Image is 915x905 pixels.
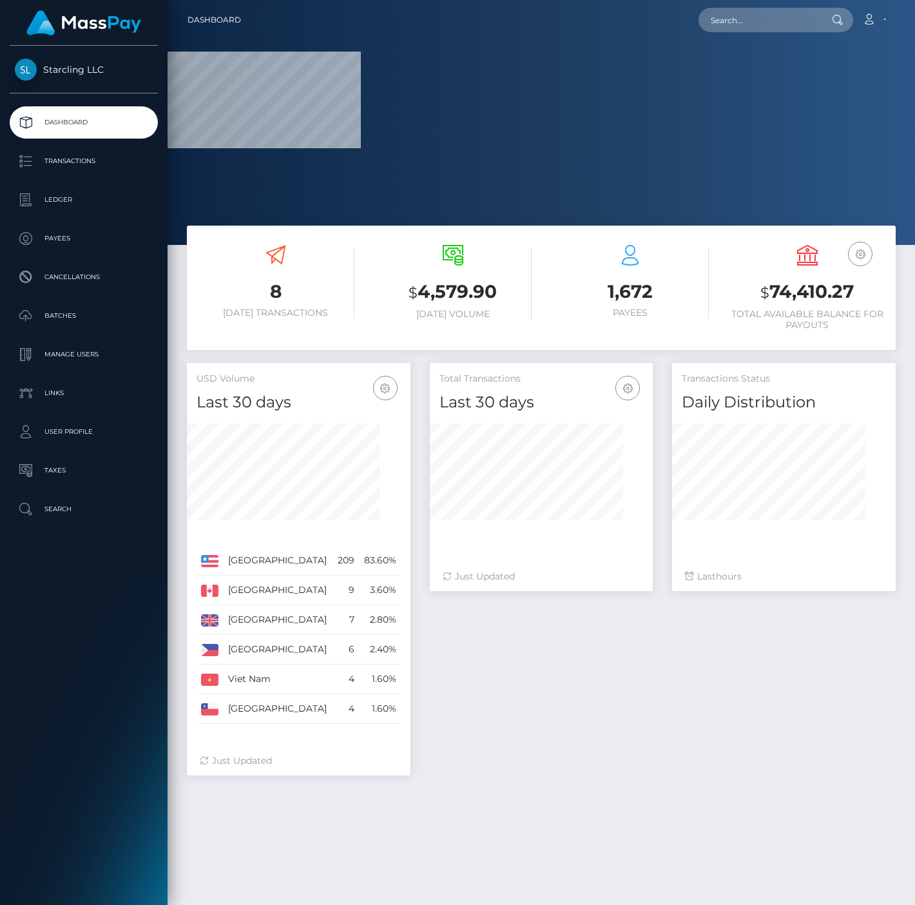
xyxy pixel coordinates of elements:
p: Transactions [15,151,153,171]
p: Cancellations [15,268,153,287]
td: 1.60% [359,665,401,694]
h4: Daily Distribution [682,391,886,414]
p: Search [15,500,153,519]
div: Just Updated [443,570,640,583]
p: Ledger [15,190,153,209]
td: [GEOGRAPHIC_DATA] [224,576,332,605]
h5: Total Transactions [439,373,644,385]
p: Taxes [15,461,153,480]
td: [GEOGRAPHIC_DATA] [224,694,332,724]
a: Batches [10,300,158,332]
h4: Last 30 days [197,391,401,414]
img: MassPay Logo [26,10,141,35]
span: Starcling LLC [10,64,158,75]
h6: [DATE] Volume [374,309,532,320]
td: 7 [332,605,359,635]
input: Search... [698,8,820,32]
a: Taxes [10,454,158,487]
td: 2.40% [359,635,401,665]
div: Just Updated [200,754,398,768]
td: 4 [332,665,359,694]
p: Links [15,384,153,403]
a: User Profile [10,416,158,448]
td: 9 [332,576,359,605]
img: VN.png [201,674,218,685]
h3: 74,410.27 [728,279,886,306]
a: Links [10,377,158,409]
img: Starcling LLC [15,59,37,81]
h3: 4,579.90 [374,279,532,306]
a: Manage Users [10,338,158,371]
td: 83.60% [359,546,401,576]
img: GB.png [201,614,218,626]
a: Ledger [10,184,158,216]
td: 2.80% [359,605,401,635]
a: Dashboard [188,6,241,34]
h3: 8 [197,279,354,304]
img: PH.png [201,644,218,656]
a: Dashboard [10,106,158,139]
p: User Profile [15,422,153,442]
p: Dashboard [15,113,153,132]
a: Transactions [10,145,158,177]
td: Viet Nam [224,665,332,694]
h5: USD Volume [197,373,401,385]
td: 209 [332,546,359,576]
img: CL.png [201,703,218,715]
div: Last hours [685,570,883,583]
a: Payees [10,222,158,255]
small: $ [409,284,418,302]
td: [GEOGRAPHIC_DATA] [224,635,332,665]
a: Search [10,493,158,525]
img: CA.png [201,585,218,596]
td: 1.60% [359,694,401,724]
td: [GEOGRAPHIC_DATA] [224,546,332,576]
p: Batches [15,306,153,326]
td: 4 [332,694,359,724]
img: US.png [201,555,218,567]
td: [GEOGRAPHIC_DATA] [224,605,332,635]
td: 3.60% [359,576,401,605]
small: $ [760,284,769,302]
p: Manage Users [15,345,153,364]
p: Payees [15,229,153,248]
h6: Payees [551,307,709,318]
h6: Total Available Balance for Payouts [728,309,886,331]
h4: Last 30 days [439,391,644,414]
h5: Transactions Status [682,373,886,385]
h6: [DATE] Transactions [197,307,354,318]
a: Cancellations [10,261,158,293]
td: 6 [332,635,359,665]
h3: 1,672 [551,279,709,304]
